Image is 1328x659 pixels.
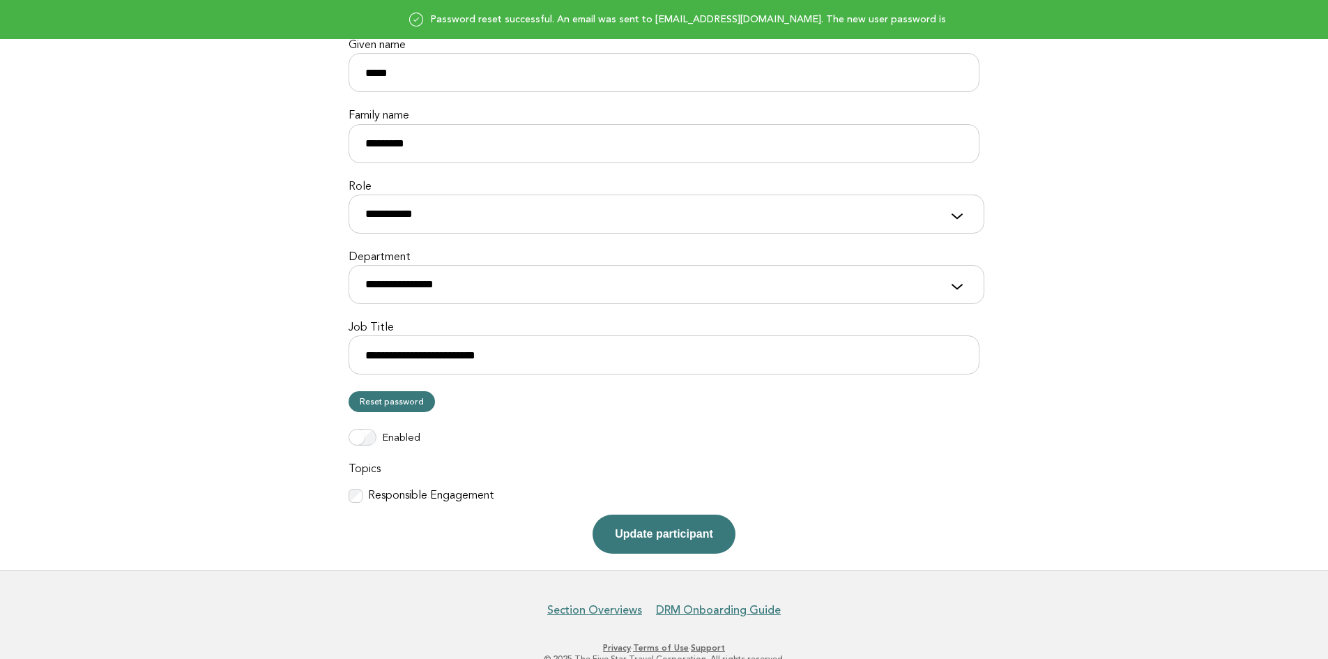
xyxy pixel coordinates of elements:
[349,391,435,412] a: Reset password
[656,603,781,617] a: DRM Onboarding Guide
[349,109,979,123] label: Family name
[633,643,689,653] a: Terms of Use
[349,38,979,53] label: Given name
[547,603,642,617] a: Section Overviews
[603,643,631,653] a: Privacy
[382,432,420,446] label: Enabled
[349,462,979,477] label: Topics
[349,321,979,335] label: Job Title
[691,643,725,653] a: Support
[593,515,735,554] button: Update participant
[368,489,494,503] label: Responsible Engagement
[349,180,979,195] label: Role
[238,642,1091,653] p: · ·
[349,250,979,265] label: Department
